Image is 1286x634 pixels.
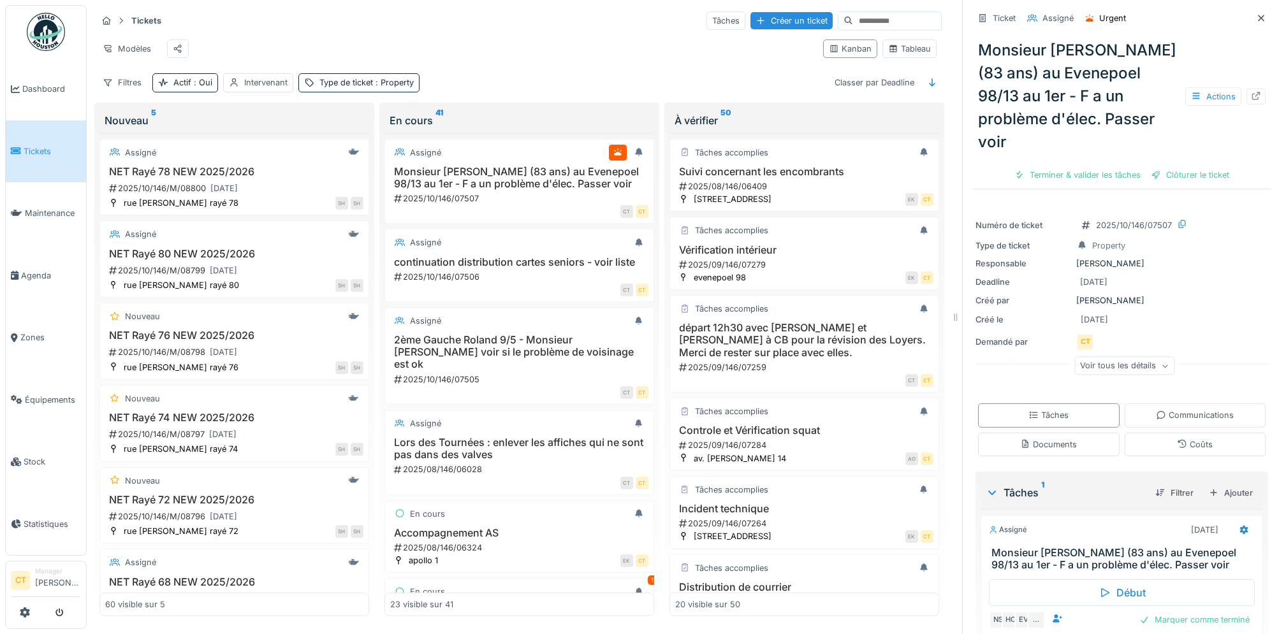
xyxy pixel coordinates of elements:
[1099,12,1126,24] div: Urgent
[989,524,1027,535] div: Assigné
[124,361,238,373] div: rue [PERSON_NAME] rayé 76
[11,566,81,597] a: CT Manager[PERSON_NAME]
[694,193,771,205] div: [STREET_ADDRESS]
[975,240,1071,252] div: Type de ticket
[409,554,438,566] div: apollo 1
[975,276,1071,288] div: Deadline
[720,113,731,128] sup: 50
[694,530,771,542] div: [STREET_ADDRESS]
[108,591,363,607] div: 2025/10/146/M/08795
[125,393,160,405] div: Nouveau
[750,12,833,29] div: Créer un ticket
[975,257,1071,270] div: Responsable
[390,256,648,268] h3: continuation distribution cartes seniors - voir liste
[1146,166,1234,184] div: Clôturer le ticket
[11,571,30,590] li: CT
[25,394,81,406] span: Équipements
[351,279,363,292] div: SH
[695,224,768,236] div: Tâches accomplies
[1074,357,1174,375] div: Voir tous les détails
[620,554,633,567] div: EK
[678,439,933,451] div: 2025/09/146/07284
[675,424,933,436] h3: Controle et Vérification squat
[694,452,786,465] div: av. [PERSON_NAME] 14
[173,76,212,89] div: Actif
[921,271,933,284] div: CT
[124,279,239,291] div: rue [PERSON_NAME] rayé 80
[921,193,933,206] div: CT
[675,113,934,128] div: À vérifier
[390,166,648,190] h3: Monsieur [PERSON_NAME] (83 ans) au Evenepoel 98/13 au 1er - F a un problème d'élec. Passer voir
[921,530,933,543] div: CT
[390,436,648,461] h3: Lors des Tournées : enlever les affiches qui ne sont pas dans des valves
[124,525,238,537] div: rue [PERSON_NAME] rayé 72
[678,517,933,530] div: 2025/09/146/07264
[351,361,363,374] div: SH
[97,40,157,58] div: Modèles
[1185,87,1241,106] div: Actions
[1081,313,1108,326] div: [DATE]
[829,73,920,92] div: Classer par Deadline
[125,228,156,240] div: Assigné
[124,197,238,209] div: rue [PERSON_NAME] rayé 78
[125,556,156,568] div: Assigné
[706,11,745,30] div: Tâches
[125,310,160,322] div: Nouveau
[695,484,768,496] div: Tâches accomplies
[694,271,746,284] div: evenepoel 98
[695,405,768,417] div: Tâches accomplies
[105,576,363,588] h3: NET Rayé 68 NEW 2025/2026
[410,147,441,159] div: Assigné
[24,145,81,157] span: Tickets
[1042,12,1074,24] div: Assigné
[6,182,86,245] a: Maintenance
[636,386,648,399] div: CT
[905,193,918,206] div: EK
[620,477,633,489] div: CT
[675,244,933,256] h3: Vérification intérieur
[620,205,633,218] div: CT
[636,284,648,296] div: CT
[410,586,445,598] div: En cours
[125,147,156,159] div: Assigné
[1020,438,1077,450] div: Documents
[410,236,441,249] div: Assigné
[390,334,648,371] h3: 2ème Gauche Roland 9/5 - Monsieur [PERSON_NAME] voir si le problème de voisinage est ok
[108,263,363,278] div: 2025/10/146/M/08799
[636,477,648,489] div: CT
[27,13,65,51] img: Badge_color-CXgf-gQk.svg
[105,329,363,342] h3: NET Rayé 76 NEW 2025/2026
[6,58,86,120] a: Dashboard
[1134,611,1255,628] div: Marquer comme terminé
[1191,524,1218,536] div: [DATE]
[335,361,348,374] div: SH
[6,245,86,307] a: Agenda
[921,374,933,387] div: CT
[124,443,238,455] div: rue [PERSON_NAME] rayé 74
[97,73,147,92] div: Filtres
[1096,219,1172,231] div: 2025/10/146/07507
[335,525,348,538] div: SH
[6,431,86,493] a: Stock
[678,180,933,192] div: 2025/08/146/06409
[675,581,933,593] h3: Distribution de courrier
[351,525,363,538] div: SH
[126,15,166,27] strong: Tickets
[390,527,648,539] h3: Accompagnement AS
[393,373,648,385] div: 2025/10/146/07505
[678,361,933,373] div: 2025/09/146/07259
[1028,409,1069,421] div: Tâches
[636,554,648,567] div: CT
[210,182,238,194] div: [DATE]
[1002,611,1019,629] div: HC
[1156,409,1234,421] div: Communications
[35,566,81,576] div: Manager
[25,207,81,219] span: Maintenance
[20,331,81,343] span: Zones
[1041,485,1044,500] sup: 1
[675,598,740,610] div: 20 visible sur 50
[105,412,363,424] h3: NET Rayé 74 NEW 2025/2026
[1177,438,1213,450] div: Coûts
[393,542,648,554] div: 2025/08/146/06324
[986,485,1145,500] div: Tâches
